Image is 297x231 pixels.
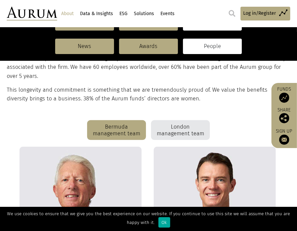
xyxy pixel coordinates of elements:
a: Log in/Register [240,7,290,20]
a: Funds [275,86,294,103]
a: Events [160,8,176,19]
div: Ok [158,217,170,228]
a: News [55,39,114,54]
p: One of our unique attributes is the longevity of our team. [PERSON_NAME]’s founding members are s... [7,54,289,81]
a: People [183,39,242,54]
a: Awards [119,39,178,54]
a: ESG [119,8,128,19]
div: Share [275,108,294,123]
img: Sign up to our newsletter [279,135,289,145]
img: Share this post [279,113,289,123]
span: Log in/Register [243,10,276,17]
div: Bermuda management team [87,120,146,140]
a: Data & Insights [79,8,114,19]
div: London management team [151,120,210,140]
a: Solutions [133,8,155,19]
img: search.svg [229,10,235,17]
p: This longevity and commitment is something that we are tremendously proud of. We value the benefi... [7,86,289,103]
img: Access Funds [279,93,289,103]
a: About [61,8,75,19]
a: Sign up [275,128,294,145]
img: Aurum [7,7,57,20]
